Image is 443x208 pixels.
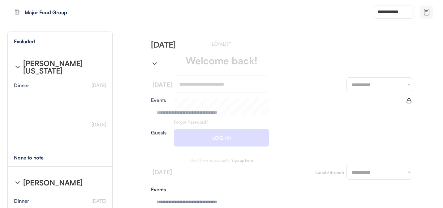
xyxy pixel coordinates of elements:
[190,159,229,162] div: Don't have an account?
[174,119,208,125] u: Forgot Password?
[186,56,257,66] div: Welcome back!
[231,158,253,163] strong: Sign up here
[211,41,232,46] img: Main.svg
[174,129,269,146] button: LOG IN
